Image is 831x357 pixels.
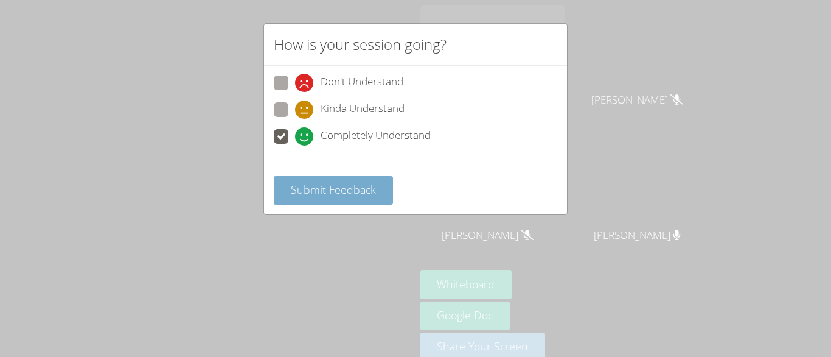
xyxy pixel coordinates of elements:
span: Completely Understand [321,127,431,146]
span: Don't Understand [321,74,403,92]
h2: How is your session going? [274,34,447,55]
span: Submit Feedback [291,182,376,197]
span: Kinda Understand [321,101,405,119]
button: Submit Feedback [274,176,393,205]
